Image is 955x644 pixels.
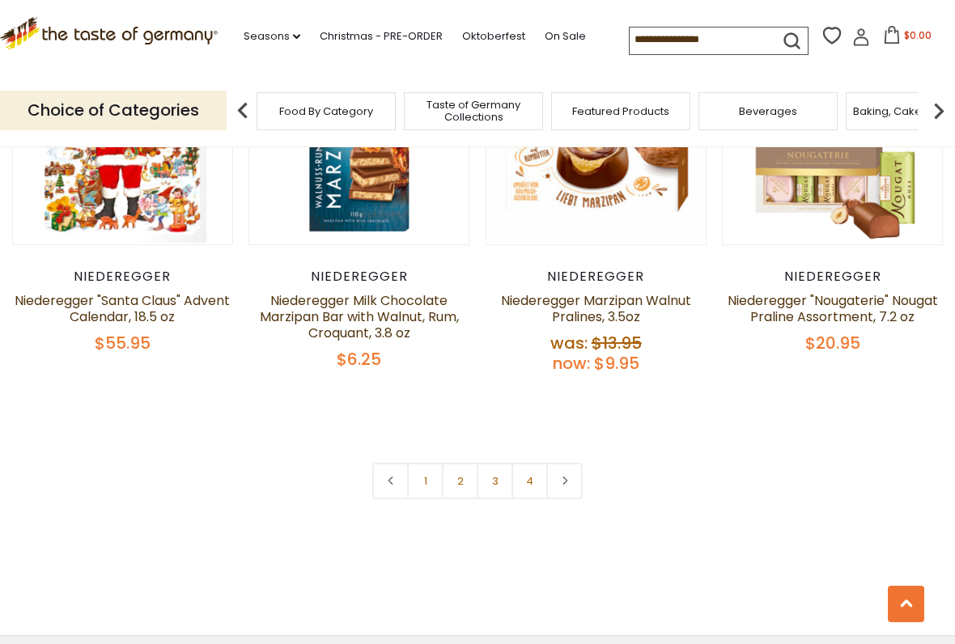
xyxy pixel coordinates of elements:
[15,291,230,326] a: Niederegger "Santa Claus" Advent Calendar, 18.5 oz
[805,332,860,354] span: $20.95
[904,28,932,42] span: $0.00
[486,269,707,285] div: Niederegger
[95,332,151,354] span: $55.95
[260,291,459,342] a: Niederegger Milk Chocolate Marzipan Bar with Walnut, Rum, Croquant, 3.8 oz
[572,105,669,117] a: Featured Products
[337,348,381,371] span: $6.25
[320,28,443,45] a: Christmas - PRE-ORDER
[728,291,938,326] a: Niederegger "Nougaterie" Nougat Praline Assortment, 7.2 oz
[511,463,548,499] a: 4
[12,269,233,285] div: Niederegger
[501,291,691,326] a: Niederegger Marzipan Walnut Pralines, 3.5oz
[442,463,478,499] a: 2
[873,26,942,50] button: $0.00
[407,463,444,499] a: 1
[248,269,469,285] div: Niederegger
[592,332,642,354] span: $13.95
[739,105,797,117] a: Beverages
[545,28,586,45] a: On Sale
[923,95,955,127] img: next arrow
[553,352,590,375] label: Now:
[722,269,943,285] div: Niederegger
[409,99,538,123] a: Taste of Germany Collections
[244,28,300,45] a: Seasons
[477,463,513,499] a: 3
[594,352,639,375] span: $9.95
[462,28,525,45] a: Oktoberfest
[550,332,588,354] label: Was:
[279,105,373,117] a: Food By Category
[227,95,259,127] img: previous arrow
